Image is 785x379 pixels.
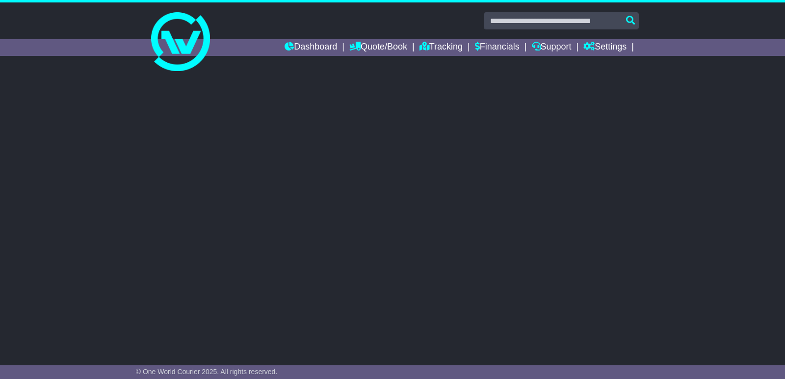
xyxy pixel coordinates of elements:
[475,39,520,56] a: Financials
[532,39,572,56] a: Support
[419,39,463,56] a: Tracking
[136,368,278,376] span: © One World Courier 2025. All rights reserved.
[285,39,337,56] a: Dashboard
[349,39,407,56] a: Quote/Book
[583,39,627,56] a: Settings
